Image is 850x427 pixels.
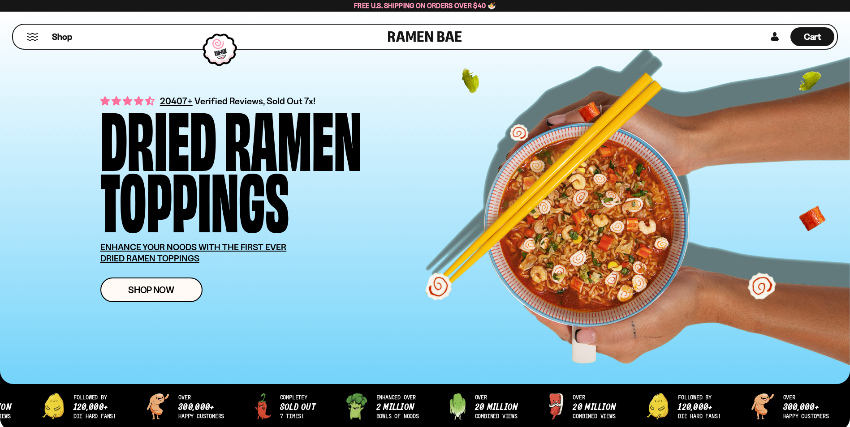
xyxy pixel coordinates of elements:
[52,27,72,46] a: Shop
[100,106,216,167] div: Dried
[100,167,289,228] div: Toppings
[128,285,174,295] span: Shop Now
[26,33,39,41] button: Mobile Menu Trigger
[100,242,287,264] u: ENHANCE YOUR NOODS WITH THE FIRST EVER DRIED RAMEN TOPPINGS
[804,31,821,42] span: Cart
[224,106,362,167] div: Ramen
[52,31,72,43] span: Shop
[790,25,834,49] div: Cart
[100,278,203,302] a: Shop Now
[354,1,496,10] span: Free U.S. Shipping on Orders over $40 🍜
